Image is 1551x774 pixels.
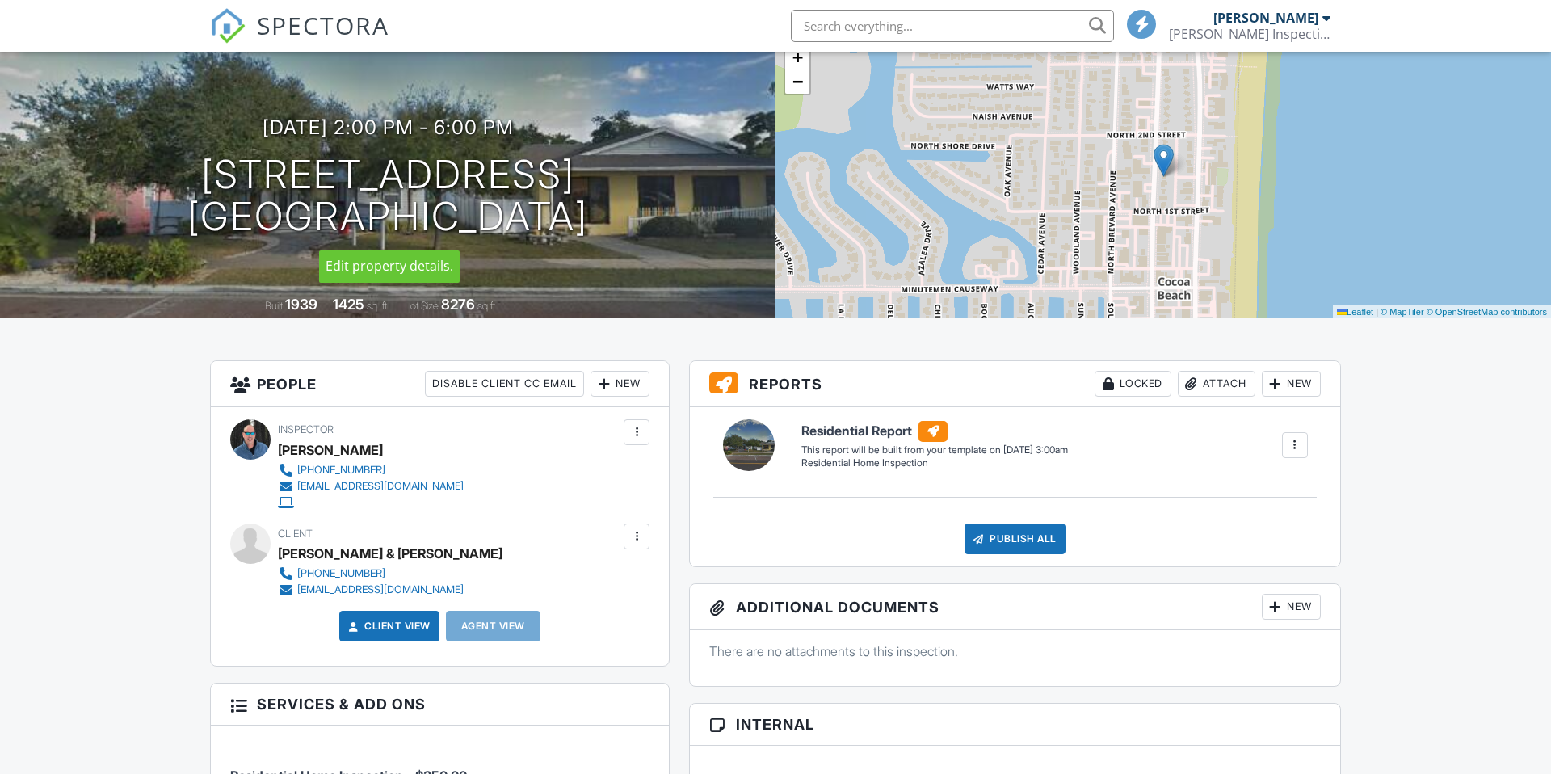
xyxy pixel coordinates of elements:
a: [EMAIL_ADDRESS][DOMAIN_NAME] [278,582,490,598]
span: + [792,47,803,67]
h3: Services & Add ons [211,684,669,726]
p: There are no attachments to this inspection. [709,642,1321,660]
div: [PHONE_NUMBER] [297,567,385,580]
a: © OpenStreetMap contributors [1427,307,1547,317]
a: SPECTORA [210,22,389,56]
span: sq.ft. [477,300,498,312]
div: [PHONE_NUMBER] [297,464,385,477]
img: The Best Home Inspection Software - Spectora [210,8,246,44]
div: New [591,371,649,397]
span: SPECTORA [257,8,389,42]
div: [EMAIL_ADDRESS][DOMAIN_NAME] [297,480,464,493]
div: This report will be built from your template on [DATE] 3:00am [801,444,1068,456]
a: Zoom in [785,45,809,69]
h1: [STREET_ADDRESS] [GEOGRAPHIC_DATA] [187,154,588,239]
a: Zoom out [785,69,809,94]
a: [PHONE_NUMBER] [278,462,464,478]
div: Lucas Inspection Services [1169,26,1330,42]
h3: People [211,361,669,407]
a: Client View [345,618,431,634]
div: [PERSON_NAME] [1213,10,1318,26]
a: [PHONE_NUMBER] [278,566,490,582]
h3: [DATE] 2:00 pm - 6:00 pm [263,116,514,138]
div: [EMAIL_ADDRESS][DOMAIN_NAME] [297,583,464,596]
div: [PERSON_NAME] [278,438,383,462]
div: 1939 [285,296,317,313]
span: sq. ft. [367,300,389,312]
span: Lot Size [405,300,439,312]
div: Locked [1095,371,1171,397]
h3: Additional Documents [690,584,1340,630]
h6: Residential Report [801,421,1068,442]
div: 8276 [441,296,475,313]
span: Client [278,528,313,540]
span: Inspector [278,423,334,435]
a: [EMAIL_ADDRESS][DOMAIN_NAME] [278,478,464,494]
div: New [1262,371,1321,397]
span: Built [265,300,283,312]
div: Residential Home Inspection [801,456,1068,470]
div: New [1262,594,1321,620]
img: Marker [1154,144,1174,177]
input: Search everything... [791,10,1114,42]
h3: Reports [690,361,1340,407]
span: − [792,71,803,91]
div: Publish All [965,524,1066,554]
span: | [1376,307,1378,317]
div: Attach [1178,371,1255,397]
div: Disable Client CC Email [425,371,584,397]
div: 1425 [333,296,364,313]
div: [PERSON_NAME] & [PERSON_NAME] [278,541,502,566]
a: Leaflet [1337,307,1373,317]
a: © MapTiler [1381,307,1424,317]
h3: Internal [690,704,1340,746]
